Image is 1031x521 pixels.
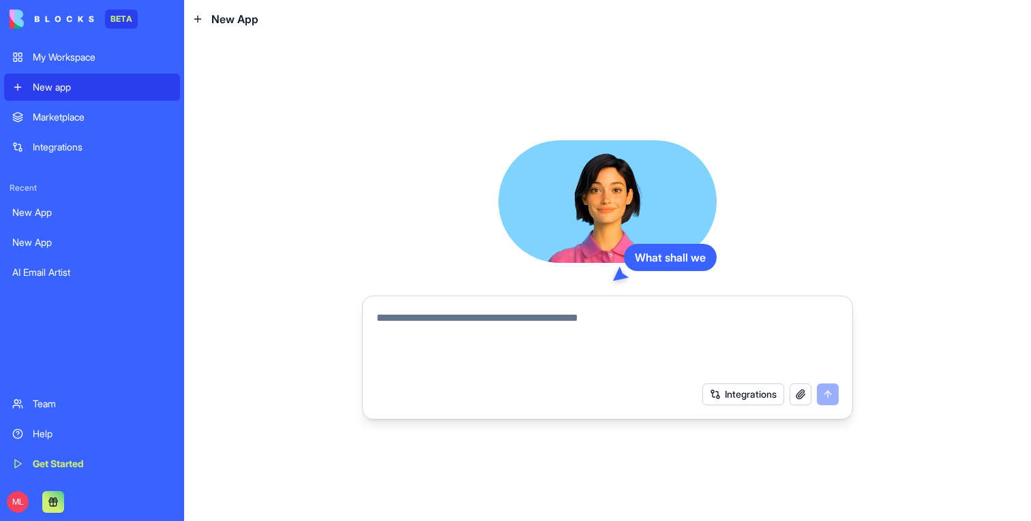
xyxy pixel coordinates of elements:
[33,397,172,411] div: Team
[4,390,180,417] a: Team
[12,236,172,249] div: New App
[4,420,180,447] a: Help
[10,10,138,29] a: BETA
[33,140,172,154] div: Integrations
[4,44,180,71] a: My Workspace
[4,133,180,161] a: Integrations
[4,259,180,286] a: AI Email Artist
[4,199,180,226] a: New App
[10,10,94,29] img: logo
[33,110,172,124] div: Marketplace
[105,10,138,29] div: BETA
[4,74,180,101] a: New app
[4,229,180,256] a: New App
[4,104,180,131] a: Marketplace
[4,450,180,477] a: Get Started
[12,206,172,219] div: New App
[702,383,784,405] button: Integrations
[12,266,172,279] div: AI Email Artist
[33,80,172,94] div: New app
[7,491,29,513] span: ML
[33,50,172,64] div: My Workspace
[33,457,172,471] div: Get Started
[33,427,172,441] div: Help
[624,244,717,271] div: What shall we
[4,183,180,193] span: Recent
[211,11,258,27] span: New App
